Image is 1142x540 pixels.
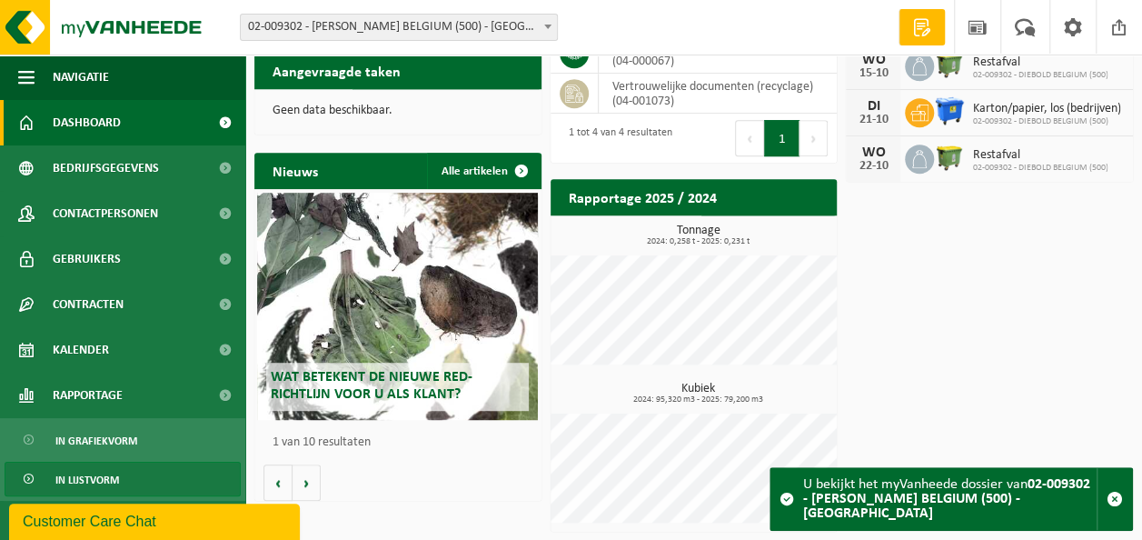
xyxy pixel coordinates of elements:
div: WO [855,53,891,67]
a: Wat betekent de nieuwe RED-richtlijn voor u als klant? [257,193,538,420]
button: Volgende [293,465,321,501]
a: Alle artikelen [427,153,540,189]
button: Previous [735,120,764,156]
span: 02-009302 - DIEBOLD BELGIUM (500) [972,70,1107,81]
img: WB-1100-HPE-GN-50 [934,49,965,80]
a: In grafiekvorm [5,423,241,457]
h2: Nieuws [254,153,336,188]
span: Navigatie [53,55,109,100]
span: Contactpersonen [53,191,158,236]
a: In lijstvorm [5,462,241,496]
span: Restafval [972,148,1107,163]
span: Contracten [53,282,124,327]
div: WO [855,145,891,160]
span: In grafiekvorm [55,424,137,458]
div: U bekijkt het myVanheede dossier van [803,468,1097,530]
h3: Tonnage [560,225,838,246]
button: 1 [764,120,799,156]
span: 2024: 0,258 t - 2025: 0,231 t [560,237,838,246]
button: Next [799,120,828,156]
div: 15-10 [855,67,891,80]
span: Dashboard [53,100,121,145]
h2: Rapportage 2025 / 2024 [551,179,735,215]
span: 02-009302 - DIEBOLD BELGIUM (500) - ZELLIK [241,15,557,40]
span: In lijstvorm [55,463,119,497]
span: Restafval [972,55,1107,70]
a: Bekijk rapportage [701,215,835,251]
span: 02-009302 - DIEBOLD BELGIUM (500) [972,163,1107,174]
img: WB-1100-HPE-BE-01 [934,95,965,126]
span: Kalender [53,327,109,373]
span: Rapportage [53,373,123,418]
div: 22-10 [855,160,891,173]
h2: Aangevraagde taken [254,53,419,88]
p: 1 van 10 resultaten [273,436,532,449]
span: Bedrijfsgegevens [53,145,159,191]
td: vertrouwelijke documenten (recyclage) (04-001073) [599,74,838,114]
div: 21-10 [855,114,891,126]
span: 2024: 95,320 m3 - 2025: 79,200 m3 [560,395,838,405]
iframe: chat widget [9,500,303,540]
button: Vorige [263,465,293,501]
span: Karton/papier, los (bedrijven) [972,102,1120,116]
p: Geen data beschikbaar. [273,105,523,117]
span: 02-009302 - DIEBOLD BELGIUM (500) - ZELLIK [240,14,558,41]
span: Wat betekent de nieuwe RED-richtlijn voor u als klant? [271,370,472,402]
strong: 02-009302 - [PERSON_NAME] BELGIUM (500) - [GEOGRAPHIC_DATA] [803,477,1090,521]
span: Gebruikers [53,236,121,282]
span: 02-009302 - DIEBOLD BELGIUM (500) [972,116,1120,127]
h3: Kubiek [560,383,838,405]
div: DI [855,99,891,114]
div: 1 tot 4 van 4 resultaten [560,118,672,158]
img: WB-1100-HPE-GN-50 [934,142,965,173]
